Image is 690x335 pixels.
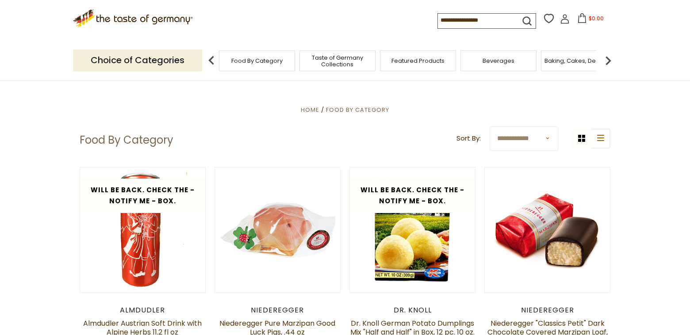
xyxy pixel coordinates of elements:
label: Sort By: [456,133,481,144]
p: Choice of Categories [73,49,202,71]
a: Featured Products [391,57,445,64]
img: previous arrow [203,52,220,69]
a: Beverages [483,57,514,64]
a: Baking, Cakes, Desserts [544,57,613,64]
img: Niederegger "Classics Petit" Dark Chocolate Covered Marzipan Loaf, 15g [485,184,610,277]
div: Almdudler [80,306,206,315]
h1: Food By Category [80,133,173,147]
button: $0.00 [571,13,609,27]
img: next arrow [599,52,617,69]
img: Niederegger Pure Marzipan Good Luck Pigs, .44 oz [215,167,340,293]
a: Home [301,106,319,114]
img: Dr. Knoll German Potato Dumplings Mix "Half and Half" in Box, 12 pc. 10 oz. [350,167,475,293]
a: Food By Category [326,106,389,114]
a: Taste of Germany Collections [302,54,373,68]
a: Food By Category [231,57,283,64]
div: Niederegger [215,306,341,315]
div: Niederegger [484,306,610,315]
img: Almdudler Austrian Soft Drink with Alpine Herbs 11.2 fl oz [80,167,205,293]
span: $0.00 [589,15,604,22]
div: Dr. Knoll [349,306,475,315]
